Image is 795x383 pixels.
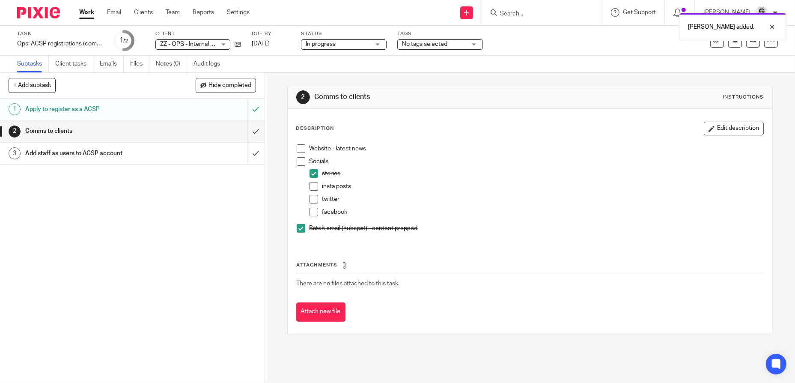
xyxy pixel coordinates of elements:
[322,182,764,191] p: insta posts
[310,144,764,153] p: Website - latest news
[155,30,241,37] label: Client
[9,147,21,159] div: 3
[79,8,94,17] a: Work
[723,94,764,101] div: Instructions
[25,147,167,160] h1: Add staff as users to ACSP account
[755,6,768,20] img: Jack_2025.jpg
[322,195,764,203] p: twitter
[130,56,149,72] a: Files
[100,56,124,72] a: Emails
[704,122,764,135] button: Edit description
[17,39,103,48] div: Ops: ACSP registrations (coming Autumn 2025)
[194,56,226,72] a: Audit logs
[402,41,447,47] span: No tags selected
[9,78,56,93] button: + Add subtask
[322,208,764,216] p: facebook
[310,157,764,166] p: Socials
[297,263,338,267] span: Attachments
[9,126,21,138] div: 2
[25,125,167,138] h1: Comms to clients
[166,8,180,17] a: Team
[310,224,764,233] p: Batch email (hubspot) - content prepped
[17,30,103,37] label: Task
[160,41,221,47] span: ZZ - OPS - Internal Ops
[196,78,256,93] button: Hide completed
[296,302,345,322] button: Attach new file
[301,30,387,37] label: Status
[297,281,400,287] span: There are no files attached to this task.
[17,56,49,72] a: Subtasks
[25,103,167,116] h1: Apply to register as a ACSP
[296,90,310,104] div: 2
[296,125,334,132] p: Description
[314,93,548,102] h1: Comms to clients
[17,7,60,18] img: Pixie
[227,8,250,17] a: Settings
[252,30,290,37] label: Due by
[252,41,270,47] span: [DATE]
[9,103,21,115] div: 1
[55,56,93,72] a: Client tasks
[306,41,336,47] span: In progress
[156,56,187,72] a: Notes (0)
[134,8,153,17] a: Clients
[119,36,128,45] div: 1
[208,82,251,89] span: Hide completed
[322,169,764,178] p: stories
[688,23,754,31] p: [PERSON_NAME] added.
[123,39,128,43] small: /2
[107,8,121,17] a: Email
[193,8,214,17] a: Reports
